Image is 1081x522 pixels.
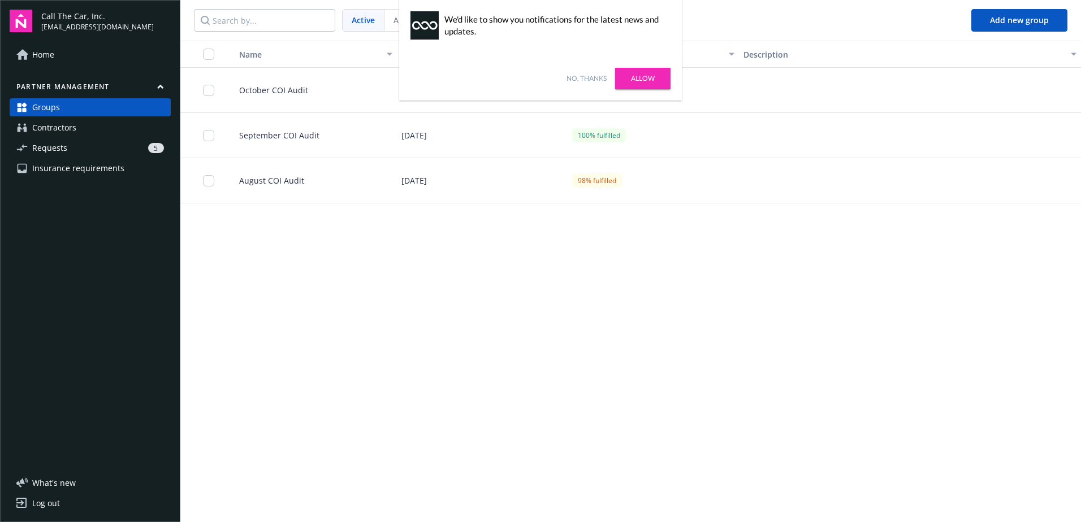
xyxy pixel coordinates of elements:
[567,73,607,84] a: No, thanks
[739,41,1081,68] button: Description
[401,175,427,186] span: [DATE]
[32,46,54,64] span: Home
[41,22,154,32] span: [EMAIL_ADDRESS][DOMAIN_NAME]
[394,14,427,26] span: Archived
[148,143,164,153] div: 5
[572,128,626,142] div: 100% fulfilled
[203,85,214,96] input: Toggle Row Selected
[32,119,76,137] span: Contractors
[401,129,427,141] span: [DATE]
[230,49,380,60] div: Toggle SortBy
[572,173,622,188] div: 98% fulfilled
[32,159,124,177] span: Insurance requirements
[230,175,304,186] span: August COI Audit
[10,139,171,157] a: Requests5
[10,82,171,96] button: Partner management
[444,14,665,37] div: We'd like to show you notifications for the latest news and updates.
[10,477,94,489] button: What's new
[230,84,308,96] span: October COI Audit
[32,477,76,489] span: What ' s new
[194,9,335,32] input: Search by...
[971,9,1067,32] button: Add new group
[743,49,1064,60] div: Description
[41,10,154,22] span: Call The Car, Inc.
[203,175,214,186] input: Toggle Row Selected
[10,46,171,64] a: Home
[10,119,171,137] a: Contractors
[10,159,171,177] a: Insurance requirements
[32,139,67,157] span: Requests
[32,98,60,116] span: Groups
[352,14,375,26] span: Active
[203,49,214,60] input: Select all
[230,49,380,60] div: Name
[397,41,568,68] button: Start date
[230,129,319,141] span: September COI Audit
[990,15,1049,25] span: Add new group
[10,98,171,116] a: Groups
[41,10,171,32] button: Call The Car, Inc.[EMAIL_ADDRESS][DOMAIN_NAME]
[615,68,671,89] a: Allow
[32,494,60,512] div: Log out
[10,10,32,32] img: navigator-logo.svg
[203,130,214,141] input: Toggle Row Selected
